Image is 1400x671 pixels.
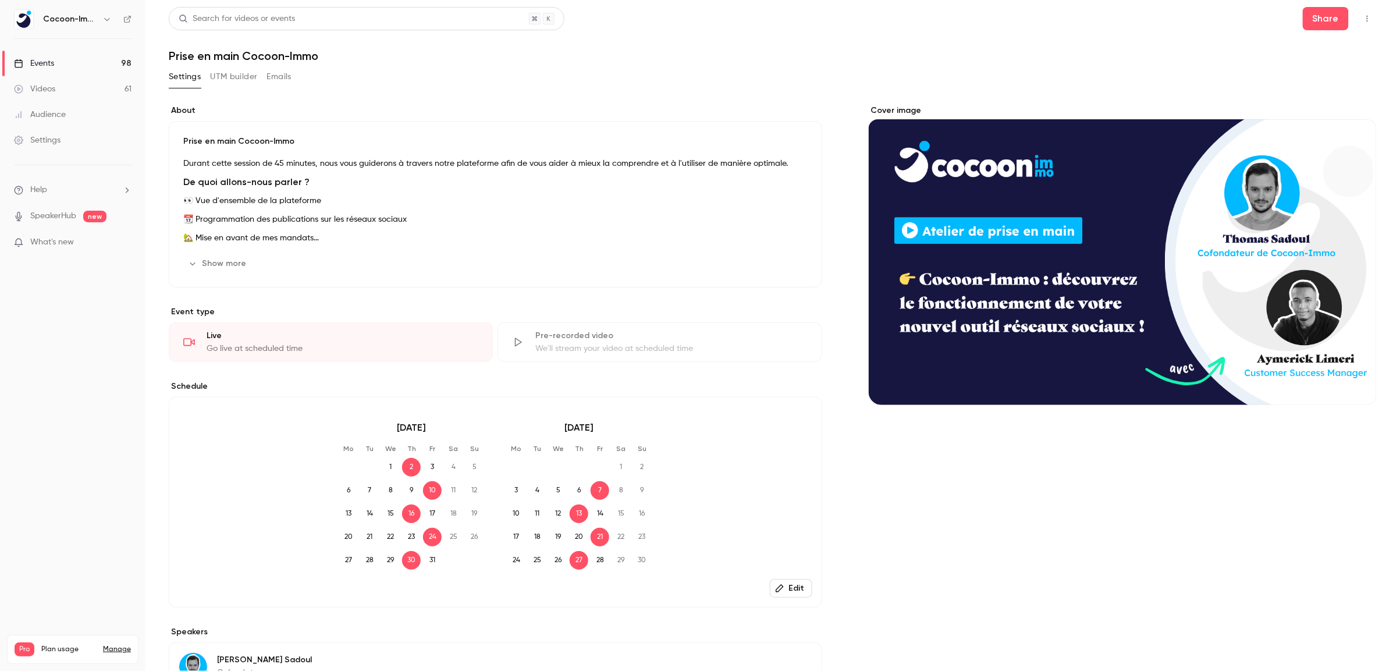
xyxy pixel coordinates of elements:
h1: Prise en main Cocoon-Immo [169,49,1377,63]
p: [PERSON_NAME] Sadoul [217,654,312,666]
p: Su [465,444,484,453]
span: 12 [465,481,484,500]
div: Videos [14,83,55,95]
span: 6 [339,481,358,500]
span: 13 [570,505,588,523]
span: 24 [423,528,442,546]
p: Su [633,444,651,453]
p: Th [570,444,588,453]
span: 28 [591,551,609,570]
span: Help [30,184,47,196]
section: Cover image [869,105,1377,405]
p: 👀 Vue d'ensemble de la plateforme [183,194,808,208]
span: 4 [444,458,463,477]
span: 14 [591,505,609,523]
span: 27 [339,551,358,570]
span: 15 [612,505,630,523]
span: 3 [423,458,442,477]
p: Sa [444,444,463,453]
span: 20 [339,528,358,546]
p: [DATE] [507,421,651,435]
div: Live [207,330,478,342]
span: 22 [612,528,630,546]
label: Speakers [169,626,822,638]
span: 1 [612,458,630,477]
span: 10 [507,505,525,523]
div: LiveGo live at scheduled time [169,322,493,362]
span: 2 [633,458,651,477]
p: Sa [612,444,630,453]
span: Plan usage [41,645,96,654]
div: Search for videos or events [179,13,295,25]
span: 20 [570,528,588,546]
span: 4 [528,481,546,500]
div: Pre-recorded videoWe'll stream your video at scheduled time [498,322,822,362]
p: Mo [339,444,358,453]
p: Tu [360,444,379,453]
span: 3 [507,481,525,500]
label: About [169,105,822,116]
p: We [381,444,400,453]
span: 8 [612,481,630,500]
span: 11 [528,505,546,523]
span: 22 [381,528,400,546]
span: 2 [402,458,421,477]
span: 5 [465,458,484,477]
h6: Cocoon-Immo [43,13,98,25]
span: 9 [633,481,651,500]
span: 17 [507,528,525,546]
span: 31 [423,551,442,570]
p: Th [402,444,421,453]
p: [DATE] [339,421,484,435]
p: We [549,444,567,453]
img: Cocoon-Immo [15,10,33,29]
p: 🏡 Mise en avant de mes mandats [183,231,808,245]
button: Show more [183,254,253,273]
span: 16 [402,505,421,523]
span: 10 [423,481,442,500]
label: Cover image [869,105,1377,116]
button: Emails [267,68,292,86]
a: SpeakerHub [30,210,76,222]
button: Settings [169,68,201,86]
span: 13 [339,505,358,523]
span: 17 [423,505,442,523]
span: 21 [591,528,609,546]
span: 11 [444,481,463,500]
p: Fr [423,444,442,453]
span: 23 [402,528,421,546]
p: Mo [507,444,525,453]
p: Durant cette session de 45 minutes, nous vous guiderons à travers notre plateforme afin de vous a... [183,157,808,171]
div: Audience [14,109,66,120]
button: Edit [770,579,812,598]
span: 1 [381,458,400,477]
span: 6 [570,481,588,500]
span: 28 [360,551,379,570]
iframe: Noticeable Trigger [118,237,132,248]
span: 26 [549,551,567,570]
span: What's new [30,236,74,248]
a: Manage [103,645,131,654]
span: 18 [444,505,463,523]
span: 23 [633,528,651,546]
span: 29 [381,551,400,570]
span: Pro [15,642,34,656]
span: 26 [465,528,484,546]
span: new [83,211,106,222]
span: 7 [360,481,379,500]
div: Settings [14,134,61,146]
span: 21 [360,528,379,546]
p: 📆 Programmation des publications sur les réseaux sociaux [183,212,808,226]
p: Fr [591,444,609,453]
p: Event type [169,306,822,318]
span: 24 [507,551,525,570]
span: 30 [402,551,421,570]
span: 16 [633,505,651,523]
p: Prise en main Cocoon-Immo [183,136,808,147]
li: help-dropdown-opener [14,184,132,196]
span: 12 [549,505,567,523]
span: 7 [591,481,609,500]
span: 25 [528,551,546,570]
span: 9 [402,481,421,500]
div: Go live at scheduled time [207,343,478,354]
